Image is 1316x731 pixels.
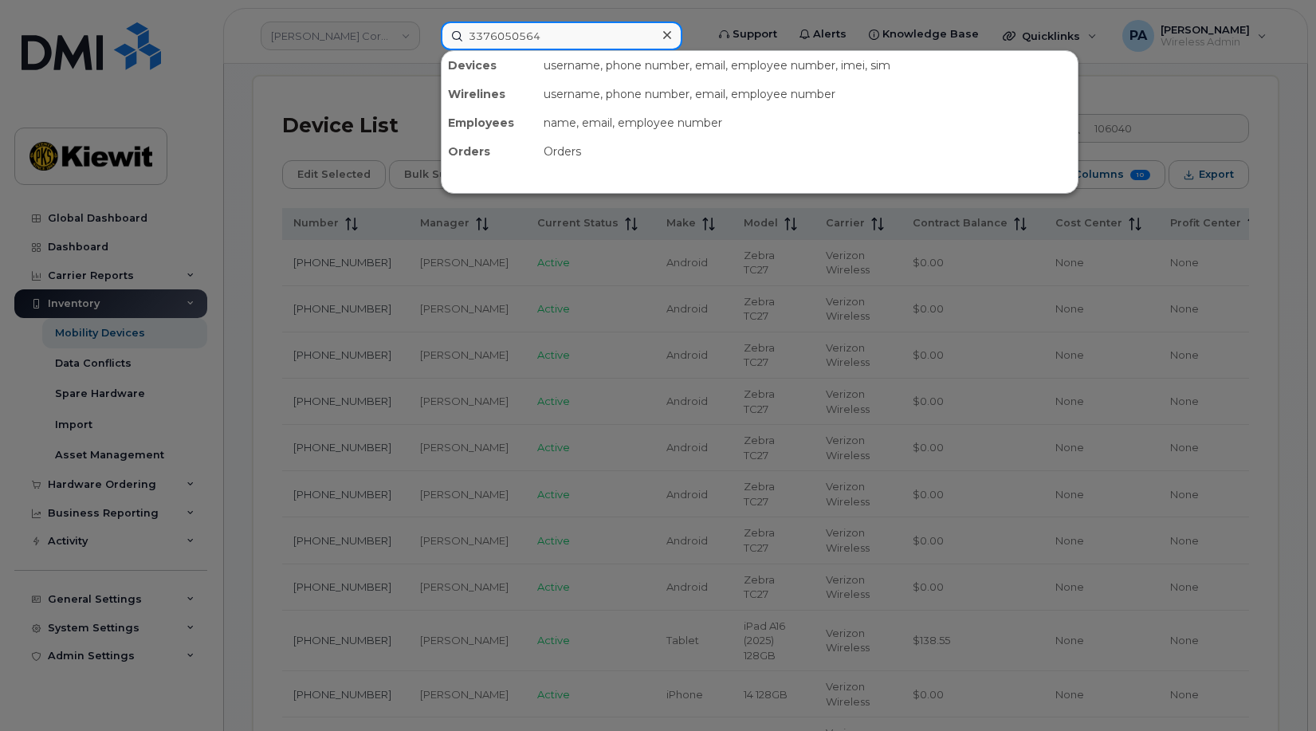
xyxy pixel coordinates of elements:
[537,137,1078,166] div: Orders
[442,51,537,80] div: Devices
[442,80,537,108] div: Wirelines
[537,108,1078,137] div: name, email, employee number
[441,22,682,50] input: Find something...
[442,108,537,137] div: Employees
[537,51,1078,80] div: username, phone number, email, employee number, imei, sim
[537,80,1078,108] div: username, phone number, email, employee number
[1247,662,1304,719] iframe: Messenger Launcher
[442,137,537,166] div: Orders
